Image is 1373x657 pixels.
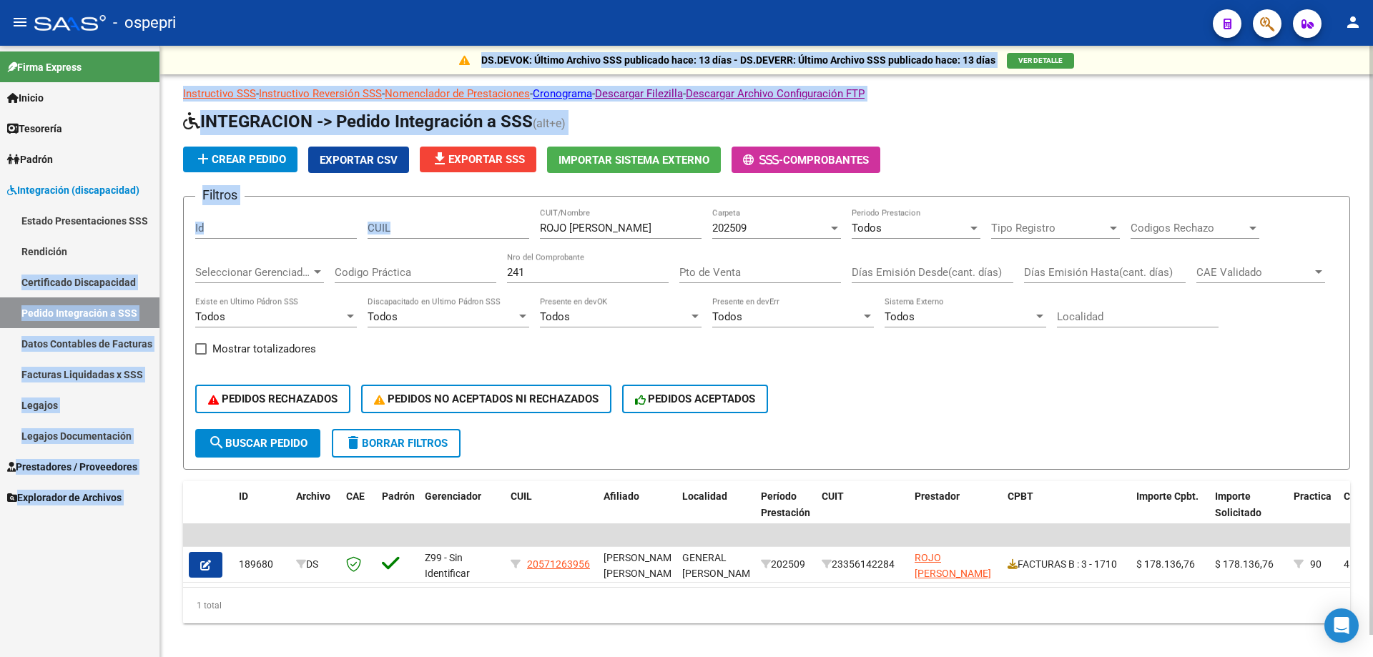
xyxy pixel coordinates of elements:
[183,86,1350,102] p: - - - - -
[1136,558,1195,570] span: $ 178.136,76
[1131,481,1209,544] datatable-header-cell: Importe Cpbt.
[296,490,330,502] span: Archivo
[7,182,139,198] span: Integración (discapacidad)
[604,552,680,580] span: [PERSON_NAME] [PERSON_NAME]
[635,392,756,405] span: PEDIDOS ACEPTADOS
[915,490,960,502] span: Prestador
[595,87,683,100] a: Descargar Filezilla
[712,310,742,323] span: Todos
[259,87,382,100] a: Instructivo Reversión SSS
[1209,481,1288,544] datatable-header-cell: Importe Solicitado
[527,558,590,570] span: 20571263956
[290,481,340,544] datatable-header-cell: Archivo
[909,481,1002,544] datatable-header-cell: Prestador
[1344,14,1362,31] mat-icon: person
[195,266,311,279] span: Seleccionar Gerenciador
[1018,56,1063,64] span: VER DETALLE
[533,87,592,100] a: Cronograma
[420,147,536,172] button: Exportar SSS
[1007,53,1074,69] button: VER DETALLE
[852,222,882,234] span: Todos
[915,552,991,580] span: ROJO [PERSON_NAME]
[822,556,903,573] div: 23356142284
[1288,481,1338,544] datatable-header-cell: Practica
[374,392,599,405] span: PEDIDOS NO ACEPTADOS NI RECHAZADOS
[376,481,419,544] datatable-header-cell: Padrón
[208,392,338,405] span: PEDIDOS RECHAZADOS
[195,150,212,167] mat-icon: add
[822,490,844,502] span: CUIT
[239,490,248,502] span: ID
[212,340,316,357] span: Mostrar totalizadores
[712,222,747,234] span: 202509
[431,153,525,166] span: Exportar SSS
[11,14,29,31] mat-icon: menu
[346,490,365,502] span: CAE
[761,490,810,518] span: Período Prestación
[511,490,532,502] span: CUIL
[1215,558,1274,570] span: $ 178.136,76
[183,87,256,100] a: Instructivo SSS
[7,59,82,75] span: Firma Express
[425,552,470,580] span: Z99 - Sin Identificar
[195,185,245,205] h3: Filtros
[7,121,62,137] span: Tesorería
[505,481,598,544] datatable-header-cell: CUIL
[1131,222,1246,234] span: Codigos Rechazo
[1136,490,1199,502] span: Importe Cpbt.
[755,481,816,544] datatable-header-cell: Período Prestación
[7,490,122,505] span: Explorador de Archivos
[1196,266,1312,279] span: CAE Validado
[1310,558,1322,570] span: 90
[382,490,415,502] span: Padrón
[540,310,570,323] span: Todos
[183,112,533,132] span: INTEGRACION -> Pedido Integración a SSS
[239,556,285,573] div: 189680
[682,490,727,502] span: Localidad
[296,556,335,573] div: DS
[547,147,721,173] button: Importar Sistema Externo
[195,153,286,166] span: Crear Pedido
[345,434,362,451] mat-icon: delete
[7,459,137,475] span: Prestadores / Proveedores
[208,434,225,451] mat-icon: search
[761,556,810,573] div: 202509
[558,154,709,167] span: Importar Sistema Externo
[743,154,783,167] span: -
[345,437,448,450] span: Borrar Filtros
[885,310,915,323] span: Todos
[385,87,530,100] a: Nomenclador de Prestaciones
[481,52,995,68] p: DS.DEVOK: Último Archivo SSS publicado hace: 13 días - DS.DEVERR: Último Archivo SSS publicado ha...
[183,147,297,172] button: Crear Pedido
[533,117,566,130] span: (alt+e)
[368,310,398,323] span: Todos
[686,87,865,100] a: Descargar Archivo Configuración FTP
[816,481,909,544] datatable-header-cell: CUIT
[598,481,676,544] datatable-header-cell: Afiliado
[604,490,639,502] span: Afiliado
[195,429,320,458] button: Buscar Pedido
[1002,481,1131,544] datatable-header-cell: CPBT
[1008,556,1125,573] div: FACTURAS B : 3 - 1710
[419,481,505,544] datatable-header-cell: Gerenciador
[361,385,611,413] button: PEDIDOS NO ACEPTADOS NI RECHAZADOS
[7,152,53,167] span: Padrón
[308,147,409,173] button: Exportar CSV
[113,7,176,39] span: - ospepri
[1294,490,1332,502] span: Practica
[208,437,307,450] span: Buscar Pedido
[682,552,759,580] span: GENERAL [PERSON_NAME]
[320,154,398,167] span: Exportar CSV
[1324,608,1359,643] div: Open Intercom Messenger
[7,90,44,106] span: Inicio
[332,429,461,458] button: Borrar Filtros
[1215,490,1261,518] span: Importe Solicitado
[425,490,481,502] span: Gerenciador
[991,222,1107,234] span: Tipo Registro
[1008,490,1033,502] span: CPBT
[1344,558,1349,570] span: 4
[195,385,350,413] button: PEDIDOS RECHAZADOS
[195,310,225,323] span: Todos
[340,481,376,544] datatable-header-cell: CAE
[183,588,1350,623] div: 1 total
